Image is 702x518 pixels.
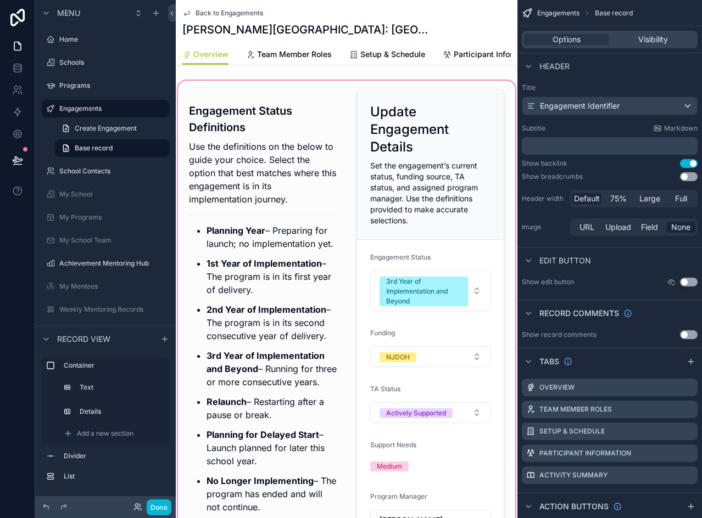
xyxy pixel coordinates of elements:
span: Options [553,34,581,45]
button: Engagement Identifier [522,97,698,115]
span: Engagement Identifier [540,100,620,111]
label: Activity Summary [539,471,608,480]
a: Home [42,31,169,48]
span: None [671,222,690,233]
label: Container [64,361,165,370]
label: Setup & Schedule [539,427,605,436]
label: Team Member Roles [539,405,612,414]
label: Weekly Mentoring Records [59,305,167,314]
label: Home [59,35,167,44]
span: Record view [57,334,110,345]
a: Back to Engagements [182,9,263,18]
span: Menu [57,8,80,19]
a: Setup & Schedule [349,44,425,66]
span: Base record [595,9,633,18]
a: Markdown [653,124,698,133]
label: Details [80,407,163,416]
label: My Mentees [59,282,167,291]
a: My Programs [42,209,169,226]
span: Record comments [539,308,619,319]
a: Achievement Mentoring Hub [42,255,169,272]
a: Team Member Roles [246,44,332,66]
label: My School Team [59,236,167,245]
span: Large [639,193,660,204]
span: Create Engagement [75,124,137,133]
span: 75% [610,193,627,204]
a: Programs [42,77,169,94]
a: My School [42,185,169,203]
span: URL [580,222,594,233]
span: Tabs [539,356,559,367]
span: Back to Engagements [196,9,263,18]
span: Full [675,193,687,204]
label: Image [522,223,566,232]
span: Add a new section [77,429,133,438]
div: Show breadcrumbs [522,172,583,181]
span: Default [574,193,600,204]
span: Markdown [664,124,698,133]
a: User Guide [42,324,169,341]
label: Schools [59,58,167,67]
label: Subtitle [522,124,545,133]
label: Divider [64,452,165,460]
span: Edit button [539,255,591,266]
button: Done [147,499,171,515]
a: Overview [182,44,229,65]
span: Engagements [537,9,580,18]
span: Visibility [638,34,668,45]
label: Programs [59,81,167,90]
a: Weekly Mentoring Records [42,301,169,318]
div: Show record comments [522,330,597,339]
label: My Programs [59,213,167,222]
label: Header width [522,194,566,203]
label: Show edit button [522,278,574,286]
span: Team Member Roles [257,49,332,60]
label: Overview [539,383,575,392]
label: School Contacts [59,167,167,176]
span: Base record [75,144,113,153]
span: Setup & Schedule [360,49,425,60]
label: Text [80,383,163,392]
h1: [PERSON_NAME][GEOGRAPHIC_DATA]: [GEOGRAPHIC_DATA] ([DATE]-[DATE] | Year Long) [182,22,428,37]
span: Field [641,222,658,233]
span: Upload [605,222,631,233]
a: Base record [55,139,169,157]
a: Engagements [42,100,169,117]
label: Participant Information [539,449,631,458]
div: scrollable content [35,352,176,496]
label: Achievement Mentoring Hub [59,259,167,268]
div: scrollable content [522,137,698,155]
a: Schools [42,54,169,71]
label: List [64,472,165,481]
span: Participant Information [454,49,537,60]
label: Engagements [59,104,163,113]
span: Header [539,61,570,72]
a: School Contacts [42,162,169,180]
span: Overview [193,49,229,60]
a: My School Team [42,232,169,249]
label: Title [522,83,698,92]
label: My School [59,190,167,199]
a: Participant Information [443,44,537,66]
a: My Mentees [42,278,169,295]
div: Show backlink [522,159,567,168]
a: Create Engagement [55,120,169,137]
